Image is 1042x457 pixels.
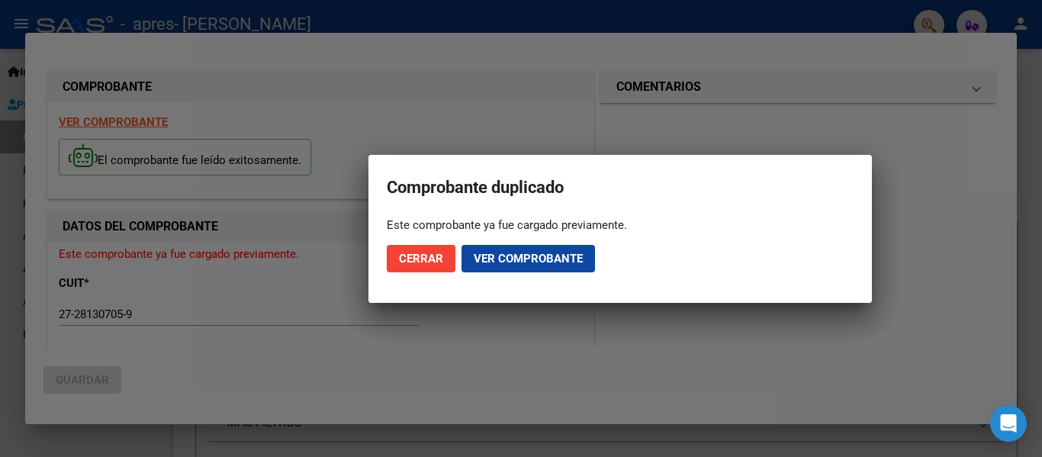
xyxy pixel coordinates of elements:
[387,173,854,202] h2: Comprobante duplicado
[462,245,595,272] button: Ver comprobante
[387,245,455,272] button: Cerrar
[399,252,443,266] span: Cerrar
[474,252,583,266] span: Ver comprobante
[990,405,1027,442] div: Open Intercom Messenger
[387,217,854,233] div: Este comprobante ya fue cargado previamente.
